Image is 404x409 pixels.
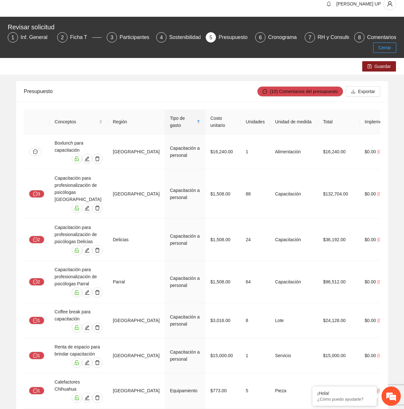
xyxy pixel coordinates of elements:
[93,156,102,161] span: delete
[93,360,102,365] span: delete
[365,279,376,284] span: $0.00
[72,322,82,333] button: unlock
[377,191,393,196] span: ( 0.00% )
[107,32,151,43] div: 3Participantes
[29,317,44,324] button: message1
[358,35,361,40] span: 8
[165,169,205,219] td: Capacitación a personal
[263,89,267,94] span: message
[82,360,92,365] span: edit
[378,44,391,51] span: Cerrar
[55,378,103,393] div: Calefactores Chihuahua
[92,357,103,368] button: delete
[55,308,103,322] div: Coffee break para capacitación
[270,109,318,134] th: Unidad de medida
[29,190,44,198] button: message3
[210,35,212,40] span: 5
[270,303,318,338] td: Lote
[92,393,103,403] button: delete
[205,338,241,373] td: $15,000.00
[317,391,372,396] div: ¡Hola!
[205,169,241,219] td: $1,508.00
[92,203,103,213] button: delete
[55,175,103,203] div: Capacitación para profesionalización de psicólogas [GEOGRAPHIC_DATA]
[317,397,372,402] p: ¿Cómo puedo ayudarte?
[82,325,92,330] span: edit
[268,32,302,43] div: Cronograma
[318,303,359,338] td: $24,128.00
[82,245,92,255] button: edit
[92,245,103,255] button: delete
[240,109,270,134] th: Unidades
[72,245,82,255] button: unlock
[29,148,42,156] button: message
[108,219,165,261] td: Delicias
[259,35,262,40] span: 6
[365,353,376,358] span: $0.00
[206,32,250,43] div: 5Presupuesto
[270,261,318,303] td: Capacitación
[72,205,82,211] span: unlock
[240,373,270,408] td: 5
[55,224,103,245] div: Capacitación para profesionalización de psicólogas Delicias
[354,32,396,43] div: 8Comentarios
[205,373,241,408] td: $773.00
[29,236,44,243] button: message2
[72,360,82,365] span: unlock
[72,395,82,400] span: unlock
[108,134,165,169] td: [GEOGRAPHIC_DATA]
[165,338,205,373] td: Capacitación a personal
[165,134,205,169] td: Capacitación a personal
[337,1,381,6] span: [PERSON_NAME] UP
[33,33,108,41] div: Chatee con nosotros ahora
[29,387,44,395] button: message1
[108,261,165,303] td: Parral
[108,303,165,338] td: [GEOGRAPHIC_DATA]
[12,35,14,40] span: 1
[240,134,270,169] td: 1
[82,154,92,164] button: edit
[170,115,195,129] span: Tipo de gasto
[82,205,92,211] span: edit
[111,35,113,40] span: 3
[93,325,102,330] span: delete
[270,169,318,219] td: Capacitación
[33,192,38,197] span: message
[93,205,102,211] span: delete
[365,318,376,323] span: $0.00
[55,139,103,154] div: Boxlunch para capacitación
[205,261,241,303] td: $1,508.00
[367,64,372,69] span: save
[165,373,205,408] td: Equipamiento
[57,32,102,43] div: 2Ficha T
[29,278,44,286] button: message2
[365,237,376,242] span: $0.00
[377,318,393,323] span: ( 0.00% )
[55,343,103,357] div: Renta de espacio para brindar capacitación
[108,109,165,134] th: Región
[37,86,89,151] span: Estamos en línea.
[318,109,359,134] th: Total
[367,32,396,43] div: Comentarios
[377,388,393,393] span: ( 0.00% )
[270,338,318,373] td: Servicio
[270,373,318,408] td: Pieza
[61,35,64,40] span: 2
[305,32,349,43] div: 7RH y Consultores
[82,203,92,213] button: edit
[33,237,38,243] span: message
[165,219,205,261] td: Capacitación a personal
[33,280,38,285] span: message
[120,32,155,43] div: Participantes
[8,22,392,32] div: Revisar solicitud
[351,89,355,94] span: download
[384,1,396,7] span: user
[346,86,380,97] button: downloadExportar
[318,219,359,261] td: $36,192.00
[362,61,396,71] button: saveGuardar
[160,35,163,40] span: 4
[358,88,375,95] span: Exportar
[205,109,241,134] th: Costo unitario
[72,156,82,161] span: unlock
[105,3,121,19] div: Minimizar ventana de chat en vivo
